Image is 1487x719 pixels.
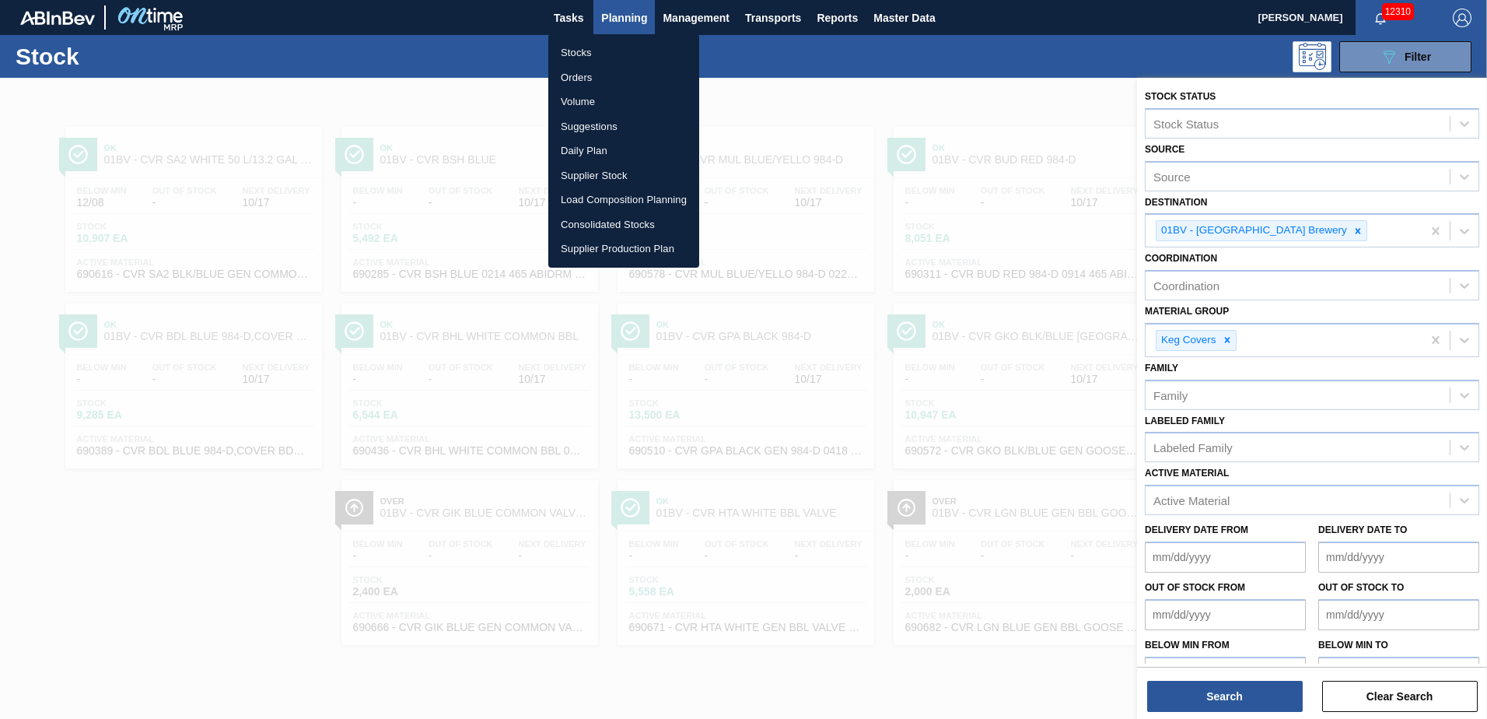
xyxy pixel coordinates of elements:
a: Suggestions [548,114,699,139]
a: Volume [548,89,699,114]
a: Stocks [548,40,699,65]
a: Orders [548,65,699,90]
a: Supplier Stock [548,163,699,188]
a: Daily Plan [548,139,699,163]
a: Supplier Production Plan [548,237,699,261]
a: Consolidated Stocks [548,212,699,237]
a: Load Composition Planning [548,188,699,212]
